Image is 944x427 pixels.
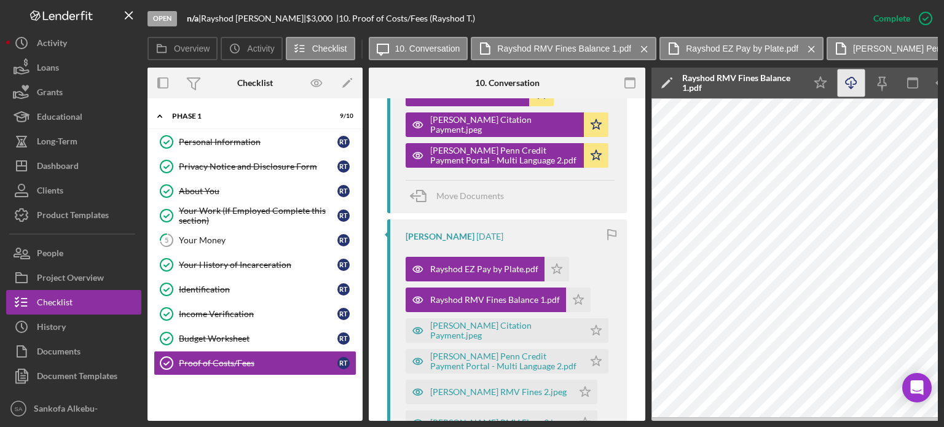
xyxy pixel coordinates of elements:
div: | 10. Proof of Costs/Fees (Rayshod T.) [336,14,475,23]
button: Rayshod RMV Fines Balance 1.pdf [406,288,591,312]
b: n/a [187,13,199,23]
button: Project Overview [6,265,141,290]
div: R T [337,308,350,320]
button: Document Templates [6,364,141,388]
label: Rayshod EZ Pay by Plate.pdf [686,44,798,53]
div: Proof of Costs/Fees [179,358,337,368]
div: R T [337,259,350,271]
button: Checklist [6,290,141,315]
button: [PERSON_NAME] Penn Credit Payment Portal - Multi Language 2.pdf [406,143,608,168]
button: Rayshod EZ Pay by Plate.pdf [406,257,569,281]
div: R T [337,332,350,345]
div: Long-Term [37,129,77,157]
div: Your Money [179,235,337,245]
div: Activity [37,31,67,58]
div: [PERSON_NAME] Citation Payment.jpeg [430,115,578,135]
div: Grants [37,80,63,108]
button: Long-Term [6,129,141,154]
div: People [37,241,63,268]
tspan: 5 [165,236,168,244]
button: SASankofa Alkebu-[GEOGRAPHIC_DATA] [6,396,141,421]
div: Clients [37,178,63,206]
div: Loans [37,55,59,83]
div: Phase 1 [172,112,323,120]
button: Rayshod EZ Pay by Plate.pdf [659,37,824,60]
button: People [6,241,141,265]
button: Checklist [286,37,355,60]
label: Activity [247,44,274,53]
label: 10. Conversation [395,44,460,53]
a: Loans [6,55,141,80]
button: Educational [6,104,141,129]
button: Rayshod RMV Fines Balance 1.pdf [471,37,656,60]
div: [PERSON_NAME] RMV Fines 2.jpeg [430,387,567,397]
div: R T [337,185,350,197]
div: Document Templates [37,364,117,391]
div: | [187,14,201,23]
span: $3,000 [306,13,332,23]
div: Personal Information [179,137,337,147]
button: Activity [6,31,141,55]
div: Project Overview [37,265,104,293]
div: Privacy Notice and Disclosure Form [179,162,337,171]
div: Your Work (If Employed Complete this section) [179,206,337,225]
div: [PERSON_NAME] Penn Credit Payment Portal - Multi Language 2.pdf [430,146,578,165]
button: Clients [6,178,141,203]
div: [PERSON_NAME] [406,232,474,241]
button: Grants [6,80,141,104]
div: Checklist [237,78,273,88]
div: History [37,315,66,342]
label: Overview [174,44,210,53]
a: Your History of IncarcerationRT [154,253,356,277]
div: 9 / 10 [331,112,353,120]
div: Rayshod RMV Fines Balance 1.pdf [682,73,799,93]
div: Checklist [37,290,73,318]
div: Rayshod RMV Fines Balance 1.pdf [430,295,560,305]
div: R T [337,210,350,222]
div: R T [337,357,350,369]
button: Product Templates [6,203,141,227]
div: R T [337,234,350,246]
a: IdentificationRT [154,277,356,302]
div: [PERSON_NAME] Penn Credit Payment Portal - Multi Language 2.pdf [430,351,578,371]
div: [PERSON_NAME] Citation Payment.jpeg [430,321,578,340]
div: R T [337,136,350,148]
div: Income Verification [179,309,337,319]
div: Open Intercom Messenger [902,373,932,402]
button: Documents [6,339,141,364]
a: Privacy Notice and Disclosure FormRT [154,154,356,179]
div: Documents [37,339,81,367]
button: Dashboard [6,154,141,178]
a: 5Your MoneyRT [154,228,356,253]
button: 10. Conversation [369,37,468,60]
button: [PERSON_NAME] Penn Credit Payment Portal - Multi Language 2.pdf [406,349,608,374]
div: Product Templates [37,203,109,230]
a: Income VerificationRT [154,302,356,326]
div: Your History of Incarceration [179,260,337,270]
button: History [6,315,141,339]
button: Overview [147,37,218,60]
div: Educational [37,104,82,132]
div: R T [337,283,350,296]
a: About YouRT [154,179,356,203]
text: SA [15,405,23,412]
div: About You [179,186,337,196]
button: Complete [861,6,938,31]
label: Checklist [312,44,347,53]
div: Budget Worksheet [179,334,337,343]
div: Rayshod [PERSON_NAME] | [201,14,306,23]
button: Activity [221,37,282,60]
a: Personal InformationRT [154,130,356,154]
